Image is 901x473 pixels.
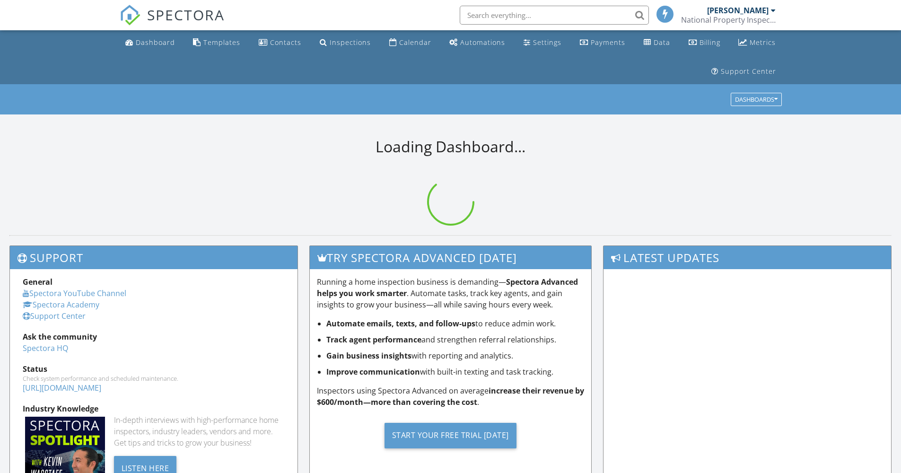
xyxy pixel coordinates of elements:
[604,246,891,269] h3: Latest Updates
[520,34,565,52] a: Settings
[731,93,782,106] button: Dashboards
[654,38,670,47] div: Data
[700,38,720,47] div: Billing
[326,318,585,329] li: to reduce admin work.
[533,38,561,47] div: Settings
[23,288,126,298] a: Spectora YouTube Channel
[317,415,585,455] a: Start Your Free Trial [DATE]
[707,6,769,15] div: [PERSON_NAME]
[23,299,99,310] a: Spectora Academy
[317,385,584,407] strong: increase their revenue by $600/month—more than covering the cost
[317,277,578,298] strong: Spectora Advanced helps you work smarter
[310,246,592,269] h3: Try spectora advanced [DATE]
[147,5,225,25] span: SPECTORA
[735,34,779,52] a: Metrics
[23,383,101,393] a: [URL][DOMAIN_NAME]
[23,277,52,287] strong: General
[255,34,305,52] a: Contacts
[23,311,86,321] a: Support Center
[681,15,776,25] div: National Property Inspections Norther Central Vermont
[189,34,244,52] a: Templates
[120,13,225,33] a: SPECTORA
[23,343,68,353] a: Spectora HQ
[270,38,301,47] div: Contacts
[750,38,776,47] div: Metrics
[114,463,177,473] a: Listen Here
[326,367,420,377] strong: Improve communication
[23,375,285,382] div: Check system performance and scheduled maintenance.
[316,34,375,52] a: Inspections
[576,34,629,52] a: Payments
[385,34,435,52] a: Calendar
[23,403,285,414] div: Industry Knowledge
[326,318,475,329] strong: Automate emails, texts, and follow-ups
[326,366,585,377] li: with built-in texting and task tracking.
[460,38,505,47] div: Automations
[326,334,421,345] strong: Track agent performance
[735,96,778,103] div: Dashboards
[317,385,585,408] p: Inspectors using Spectora Advanced on average .
[326,350,411,361] strong: Gain business insights
[591,38,625,47] div: Payments
[640,34,674,52] a: Data
[326,350,585,361] li: with reporting and analytics.
[23,331,285,342] div: Ask the community
[114,414,285,448] div: In-depth interviews with high-performance home inspectors, industry leaders, vendors and more. Ge...
[460,6,649,25] input: Search everything...
[385,423,516,448] div: Start Your Free Trial [DATE]
[685,34,724,52] a: Billing
[446,34,509,52] a: Automations (Basic)
[122,34,179,52] a: Dashboard
[136,38,175,47] div: Dashboard
[721,67,776,76] div: Support Center
[399,38,431,47] div: Calendar
[326,334,585,345] li: and strengthen referral relationships.
[708,63,780,80] a: Support Center
[120,5,140,26] img: The Best Home Inspection Software - Spectora
[203,38,240,47] div: Templates
[23,363,285,375] div: Status
[330,38,371,47] div: Inspections
[10,246,297,269] h3: Support
[317,276,585,310] p: Running a home inspection business is demanding— . Automate tasks, track key agents, and gain ins...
